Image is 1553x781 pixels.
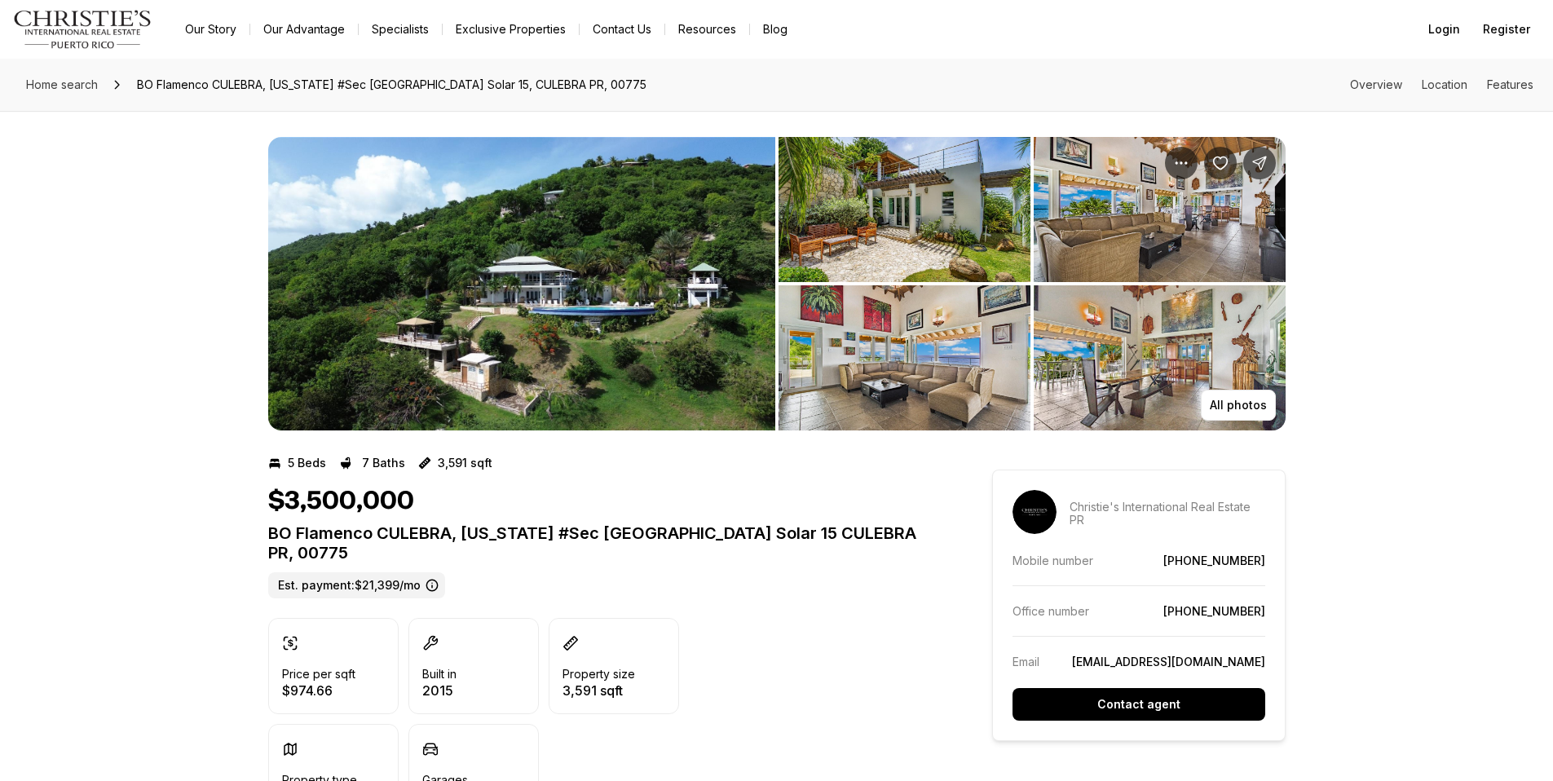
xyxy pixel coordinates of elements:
[339,450,405,476] button: 7 Baths
[268,137,1286,430] div: Listing Photos
[288,457,326,470] p: 5 Beds
[1350,77,1402,91] a: Skip to: Overview
[1034,285,1286,430] button: View image gallery
[1013,604,1089,618] p: Office number
[362,457,405,470] p: 7 Baths
[1418,13,1470,46] button: Login
[282,684,355,697] p: $974.66
[172,18,249,41] a: Our Story
[1428,23,1460,36] span: Login
[1210,399,1267,412] p: All photos
[1072,655,1265,668] a: [EMAIL_ADDRESS][DOMAIN_NAME]
[1097,698,1180,711] p: Contact agent
[563,668,635,681] p: Property size
[580,18,664,41] button: Contact Us
[250,18,358,41] a: Our Advantage
[665,18,749,41] a: Resources
[1163,604,1265,618] a: [PHONE_NUMBER]
[779,137,1286,430] li: 2 of 13
[438,457,492,470] p: 3,591 sqft
[1473,13,1540,46] button: Register
[563,684,635,697] p: 3,591 sqft
[268,137,775,430] li: 1 of 13
[268,572,445,598] label: Est. payment: $21,399/mo
[26,77,98,91] span: Home search
[1350,78,1533,91] nav: Page section menu
[268,486,414,517] h1: $3,500,000
[1013,554,1093,567] p: Mobile number
[268,137,775,430] button: View image gallery
[282,668,355,681] p: Price per sqft
[1034,137,1286,282] button: View image gallery
[750,18,801,41] a: Blog
[1070,501,1265,527] p: Christie's International Real Estate PR
[1201,390,1276,421] button: All photos
[1204,147,1237,179] button: Save Property: BO Flamenco CULEBRA, PUERTO RICO #Sec La Quintas Solar 15
[20,72,104,98] a: Home search
[268,523,933,563] p: BO Flamenco CULEBRA, [US_STATE] #Sec [GEOGRAPHIC_DATA] Solar 15 CULEBRA PR, 00775
[443,18,579,41] a: Exclusive Properties
[1487,77,1533,91] a: Skip to: Features
[1243,147,1276,179] button: Share Property: BO Flamenco CULEBRA, PUERTO RICO #Sec La Quintas Solar 15
[1165,147,1198,179] button: Property options
[1013,655,1039,668] p: Email
[1422,77,1467,91] a: Skip to: Location
[1483,23,1530,36] span: Register
[779,285,1030,430] button: View image gallery
[359,18,442,41] a: Specialists
[1013,688,1265,721] button: Contact agent
[130,72,653,98] span: BO Flamenco CULEBRA, [US_STATE] #Sec [GEOGRAPHIC_DATA] Solar 15, CULEBRA PR, 00775
[13,10,152,49] img: logo
[422,684,457,697] p: 2015
[779,137,1030,282] button: View image gallery
[1163,554,1265,567] a: [PHONE_NUMBER]
[422,668,457,681] p: Built in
